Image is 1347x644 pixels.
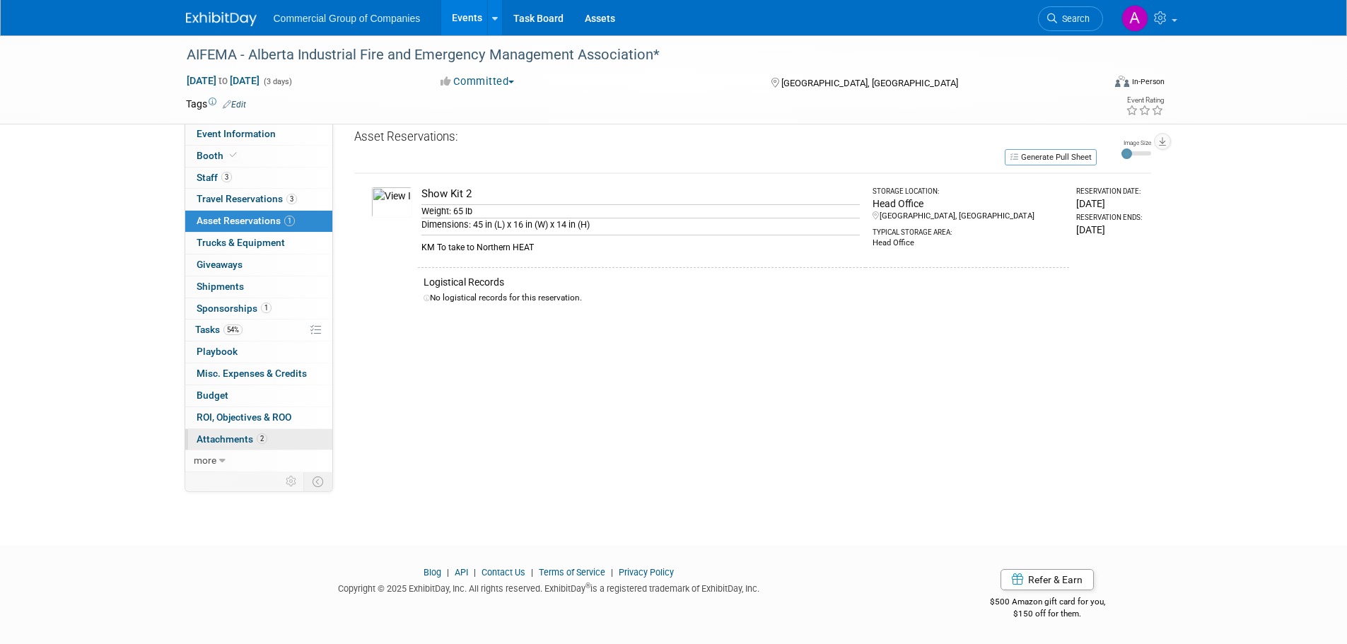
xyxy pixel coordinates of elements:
[185,429,332,450] a: Attachments2
[186,12,257,26] img: ExhibitDay
[185,407,332,428] a: ROI, Objectives & ROO
[194,455,216,466] span: more
[1038,6,1103,31] a: Search
[185,124,332,145] a: Event Information
[607,567,617,578] span: |
[185,341,332,363] a: Playbook
[1057,13,1090,24] span: Search
[216,75,230,86] span: to
[873,211,1063,222] div: [GEOGRAPHIC_DATA], [GEOGRAPHIC_DATA]
[1131,76,1165,87] div: In-Person
[1121,139,1151,147] div: Image Size
[185,363,332,385] a: Misc. Expenses & Credits
[261,303,272,313] span: 1
[424,275,1063,289] div: Logistical Records
[197,237,285,248] span: Trucks & Equipment
[221,172,232,182] span: 3
[421,187,860,201] div: Show Kit 2
[185,211,332,232] a: Asset Reservations1
[185,320,332,341] a: Tasks54%
[195,324,243,335] span: Tasks
[1005,149,1097,165] button: Generate Pull Sheet
[781,78,958,88] span: [GEOGRAPHIC_DATA], [GEOGRAPHIC_DATA]
[257,433,267,444] span: 2
[279,472,304,491] td: Personalize Event Tab Strip
[197,303,272,314] span: Sponsorships
[354,129,1090,148] div: Asset Reservations:
[185,385,332,406] a: Budget
[455,567,468,578] a: API
[1076,187,1145,197] div: Reservation Date:
[185,276,332,298] a: Shipments
[197,215,295,226] span: Asset Reservations
[197,281,244,292] span: Shipments
[421,204,860,218] div: Weight: 65 lb
[1076,197,1145,211] div: [DATE]
[421,218,860,231] div: Dimensions: 45 in (L) x 16 in (W) x 14 in (H)
[185,254,332,276] a: Giveaways
[223,324,243,335] span: 54%
[873,238,1063,249] div: Head Office
[873,222,1063,238] div: Typical Storage Area:
[1020,74,1165,95] div: Event Format
[223,100,246,110] a: Edit
[585,582,590,590] sup: ®
[1076,213,1145,223] div: Reservation Ends:
[197,259,243,270] span: Giveaways
[286,194,297,204] span: 3
[186,97,246,111] td: Tags
[197,172,232,183] span: Staff
[619,567,674,578] a: Privacy Policy
[1115,76,1129,87] img: Format-Inperson.png
[185,450,332,472] a: more
[933,608,1162,620] div: $150 off for them.
[1076,223,1145,237] div: [DATE]
[185,298,332,320] a: Sponsorships1
[197,128,276,139] span: Event Information
[197,346,238,357] span: Playbook
[182,42,1082,68] div: AIFEMA - Alberta Industrial Fire and Emergency Management Association*
[274,13,421,24] span: Commercial Group of Companies
[185,189,332,210] a: Travel Reservations3
[186,74,260,87] span: [DATE] [DATE]
[470,567,479,578] span: |
[185,233,332,254] a: Trucks & Equipment
[197,193,297,204] span: Travel Reservations
[185,168,332,189] a: Staff3
[284,216,295,226] span: 1
[197,368,307,379] span: Misc. Expenses & Credits
[185,146,332,167] a: Booth
[873,197,1063,211] div: Head Office
[421,235,860,254] div: KM To take to Northern HEAT
[262,77,292,86] span: (3 days)
[197,150,240,161] span: Booth
[539,567,605,578] a: Terms of Service
[424,292,1063,304] div: No logistical records for this reservation.
[230,151,237,159] i: Booth reservation complete
[197,390,228,401] span: Budget
[933,587,1162,619] div: $500 Amazon gift card for you,
[1121,5,1148,32] img: Adam Dingman
[873,187,1063,197] div: Storage Location:
[527,567,537,578] span: |
[1126,97,1164,104] div: Event Rating
[1001,569,1094,590] a: Refer & Earn
[482,567,525,578] a: Contact Us
[424,567,441,578] a: Blog
[443,567,453,578] span: |
[186,579,913,595] div: Copyright © 2025 ExhibitDay, Inc. All rights reserved. ExhibitDay is a registered trademark of Ex...
[436,74,520,89] button: Committed
[197,433,267,445] span: Attachments
[303,472,332,491] td: Toggle Event Tabs
[197,411,291,423] span: ROI, Objectives & ROO
[371,187,412,218] img: View Images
